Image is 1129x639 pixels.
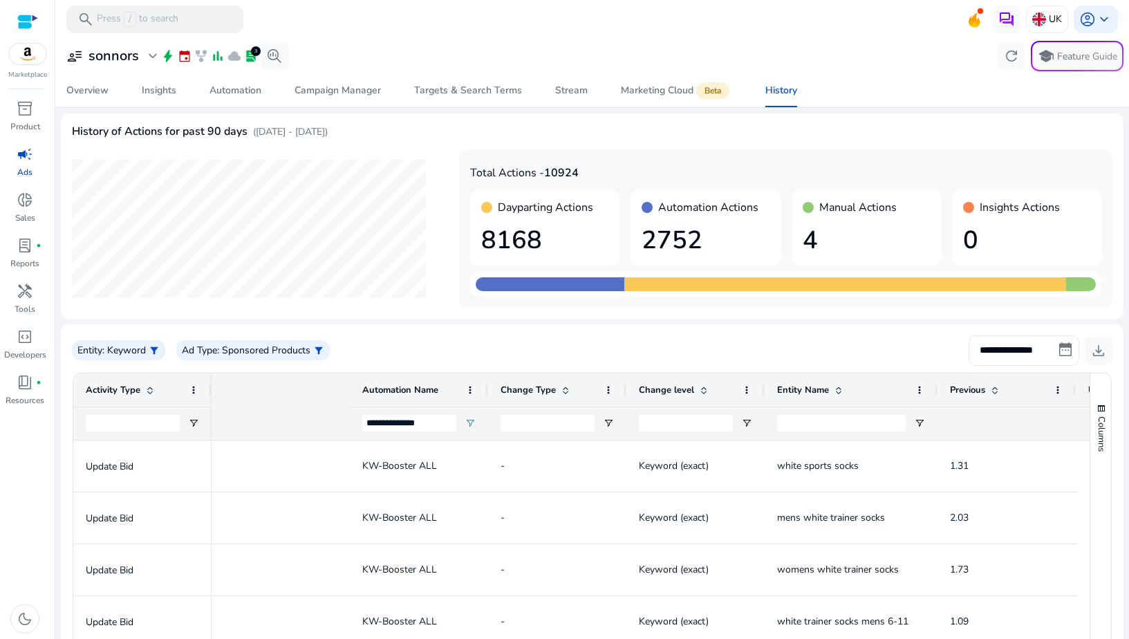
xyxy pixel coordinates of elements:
[244,49,258,63] span: lab_profile
[182,343,217,358] p: Ad Type
[501,384,556,396] span: Change Type
[696,82,729,99] span: Beta
[980,201,1060,214] h4: Insights Actions
[639,511,709,524] span: Keyword (exact)
[211,49,225,63] span: bar_chart
[1003,48,1020,64] span: refresh
[36,380,41,385] span: fiber_manual_record
[1090,342,1107,359] span: download
[555,86,588,95] div: Stream
[777,511,885,524] span: mens white trainer socks
[77,11,94,28] span: search
[950,615,969,628] span: 1.09
[950,563,969,576] span: 1.73
[501,563,505,576] span: -
[161,49,175,63] span: bolt
[17,166,32,178] p: Ads
[66,86,109,95] div: Overview
[17,100,33,117] span: inventory_2
[36,243,41,248] span: fiber_manual_record
[544,165,579,180] b: 10924
[97,12,178,27] p: Press to search
[819,201,897,214] h4: Manual Actions
[642,225,769,255] h1: 2752
[15,212,35,224] p: Sales
[4,349,46,361] p: Developers
[1088,384,1125,396] span: Updated
[501,511,505,524] span: -
[470,167,1101,180] h4: Total Actions -
[178,49,192,63] span: event
[209,86,261,95] div: Automation
[9,44,46,64] img: amazon.svg
[188,418,199,429] button: Open Filter Menu
[88,48,139,64] h3: sonnors
[17,374,33,391] span: book_4
[86,556,199,584] p: Update Bid
[17,192,33,208] span: donut_small
[639,459,709,472] span: Keyword (exact)
[86,504,199,532] p: Update Bid
[86,384,140,396] span: Activity Type
[777,563,899,576] span: womens white trainer socks
[362,452,437,480] span: KW-Booster ALL
[603,418,614,429] button: Open Filter Menu
[149,345,160,356] span: filter_alt
[1095,416,1108,452] span: Columns
[741,418,752,429] button: Open Filter Menu
[950,511,969,524] span: 2.03
[251,46,261,56] div: 3
[86,452,199,481] p: Update Bid
[621,85,732,96] div: Marketing Cloud
[295,86,381,95] div: Campaign Manager
[1038,48,1054,64] span: school
[261,42,288,70] button: search_insights
[17,237,33,254] span: lab_profile
[10,120,40,133] p: Product
[777,384,829,396] span: Entity Name
[501,615,505,628] span: -
[362,607,437,636] span: KW-Booster ALL
[17,611,33,627] span: dark_mode
[124,12,136,27] span: /
[10,257,39,270] p: Reports
[253,124,328,139] p: ([DATE] - [DATE])
[17,328,33,345] span: code_blocks
[144,48,161,64] span: expand_more
[1049,7,1062,31] p: UK
[8,70,47,80] p: Marketplace
[498,201,593,214] h4: Dayparting Actions
[313,345,324,356] span: filter_alt
[86,608,199,636] p: Update Bid
[72,125,248,138] h4: History of Actions for past 90 days
[501,415,595,432] input: Change Type Filter Input
[86,415,180,432] input: Activity Type Filter Input
[77,343,102,358] p: Entity
[639,415,733,432] input: Change level Filter Input
[998,42,1025,70] button: refresh
[194,49,208,63] span: family_history
[658,201,758,214] h4: Automation Actions
[639,563,709,576] span: Keyword (exact)
[914,418,925,429] button: Open Filter Menu
[803,225,930,255] h1: 4
[1079,11,1096,28] span: account_circle
[1096,11,1112,28] span: keyboard_arrow_down
[950,459,969,472] span: 1.31
[1057,50,1117,64] p: Feature Guide
[777,615,908,628] span: white trainer socks mens 6-11
[1032,12,1046,26] img: uk.svg
[6,394,44,407] p: Resources
[481,225,608,255] h1: 8168
[639,615,709,628] span: Keyword (exact)
[142,86,176,95] div: Insights
[362,415,456,432] input: Automation Name Filter Input
[777,415,906,432] input: Entity Name Filter Input
[217,343,310,358] p: : Sponsored Products
[963,225,1090,255] h1: 0
[777,459,859,472] span: white sports socks
[17,146,33,163] span: campaign
[362,555,437,584] span: KW-Booster ALL
[102,343,146,358] p: : Keyword
[414,86,522,95] div: Targets & Search Terms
